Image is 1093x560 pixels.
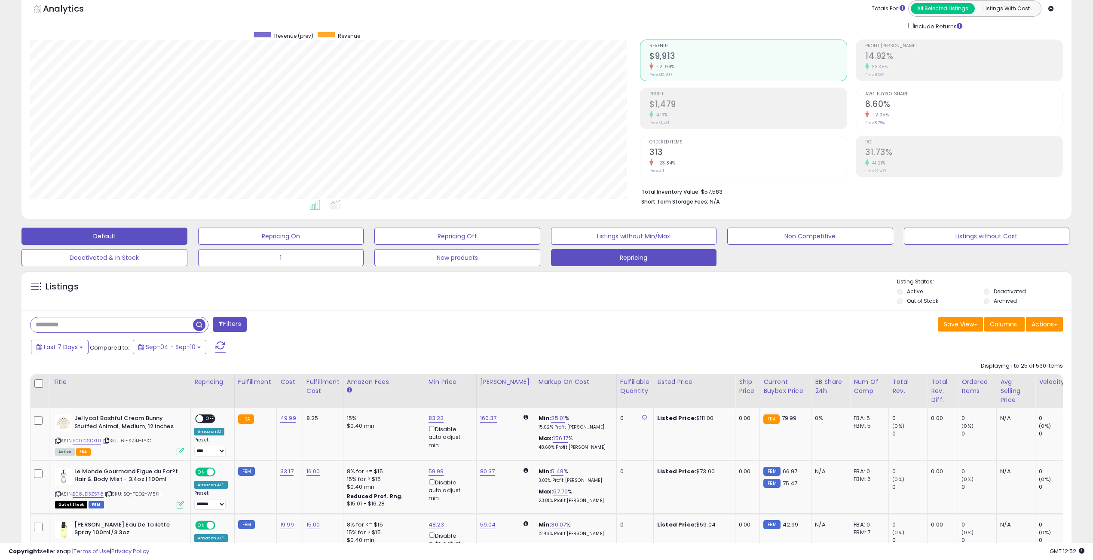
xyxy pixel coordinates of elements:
small: Prev: 22.47% [865,168,887,173]
a: 30.07 [551,520,566,529]
img: 21eo2ZBo5BL._SL40_.jpg [55,521,72,538]
span: 75.47 [783,479,798,487]
button: Repricing Off [374,228,540,245]
div: N/A [1000,414,1029,422]
div: Amazon AI * [194,534,228,542]
img: 31zAWXrFTfL._SL40_.jpg [55,468,72,485]
div: N/A [815,468,843,475]
b: Reduced Prof. Rng. [347,493,403,500]
span: Profit [PERSON_NAME] [865,44,1062,49]
strong: Copyright [9,547,40,555]
span: ON [196,521,207,529]
button: Listings With Cost [974,3,1038,14]
div: % [539,414,610,430]
span: OFF [214,468,228,475]
div: seller snap | | [9,548,149,556]
p: 3.03% Profit [PERSON_NAME] [539,478,610,484]
span: Avg. Buybox Share [865,92,1062,97]
div: N/A [815,521,843,529]
span: | SKU: 6I-SZ4J-IYIO [102,437,151,444]
div: Cost [280,377,299,387]
button: Listings without Cost [904,228,1070,245]
div: Title [53,377,187,387]
div: Current Buybox Price [763,377,808,396]
small: Prev: $1,421 [649,120,669,125]
div: 15% for > $15 [347,529,418,536]
small: -21.99% [653,64,675,70]
div: ASIN: [55,414,184,454]
small: (0%) [961,529,974,536]
div: 0% [815,414,843,422]
div: Min Price [429,377,473,387]
div: 15% for > $15 [347,475,418,483]
button: Repricing [551,249,717,266]
div: Fulfillment [238,377,273,387]
div: 0 [961,430,996,438]
div: 8% for <= $15 [347,521,418,529]
img: 3185JOZawzL._SL40_.jpg [55,414,72,432]
label: Out of Stock [907,297,938,304]
div: Markup on Cost [539,377,613,387]
div: N/A [1000,468,1029,475]
div: 0 [892,483,927,491]
div: Disable auto adjust min [429,478,470,502]
span: 42.99 [783,520,799,529]
div: Total Rev. [892,377,924,396]
span: Compared to: [90,344,129,352]
button: Repricing On [198,228,364,245]
div: 0 [1039,468,1074,475]
a: B0012SDXUI [73,437,101,444]
h2: $1,479 [649,99,847,111]
div: $0.40 min [347,483,418,491]
small: FBM [238,467,255,476]
small: 41.21% [869,160,885,166]
small: Prev: 8.78% [865,120,885,125]
small: (0%) [892,529,904,536]
p: 48.68% Profit [PERSON_NAME] [539,444,610,450]
div: 8.25 [306,414,337,422]
span: 66.97 [783,467,798,475]
div: FBM: 6 [854,475,882,483]
div: FBA: 0 [854,468,882,475]
a: 57.70 [553,487,568,496]
div: 0.00 [931,414,951,422]
div: $0.40 min [347,422,418,430]
button: Save View [938,317,983,332]
b: Min: [539,520,551,529]
div: Disable auto adjust min [429,531,470,556]
div: Preset: [194,490,228,510]
div: Include Returns [902,21,973,31]
span: Columns [990,320,1017,329]
div: 0 [961,521,996,529]
div: 0 [961,483,996,491]
div: 0 [620,414,647,422]
a: 156.17 [553,434,568,443]
small: (0%) [961,476,974,483]
small: -2.05% [869,112,889,118]
a: Privacy Policy [111,547,149,555]
div: $73.00 [657,468,729,475]
h2: $9,913 [649,51,847,63]
small: 33.45% [869,64,888,70]
h2: 14.92% [865,51,1062,63]
button: All Selected Listings [911,3,975,14]
div: Fulfillment Cost [306,377,340,396]
div: $59.04 [657,521,729,529]
div: [PERSON_NAME] [480,377,531,387]
div: Repricing [194,377,231,387]
span: Revenue [338,32,360,40]
b: [PERSON_NAME] Eau De Toilette Spray 100ml/3.3oz [74,521,179,539]
small: Prev: 11.18% [865,72,884,77]
b: Total Inventory Value: [641,188,700,195]
div: Amazon AI * [194,481,228,489]
p: 23.81% Profit [PERSON_NAME] [539,498,610,504]
span: All listings currently available for purchase on Amazon [55,448,75,456]
div: $111.00 [657,414,729,422]
a: 25.01 [551,414,565,423]
small: (0%) [892,423,904,429]
div: FBM: 7 [854,529,882,536]
b: Jellycat Bashful Cream Bunny Stuffed Animal, Medium, 12 inches [74,414,179,432]
div: Avg Selling Price [1000,377,1032,405]
h2: 31.73% [865,147,1062,159]
small: Prev: 411 [649,168,664,173]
